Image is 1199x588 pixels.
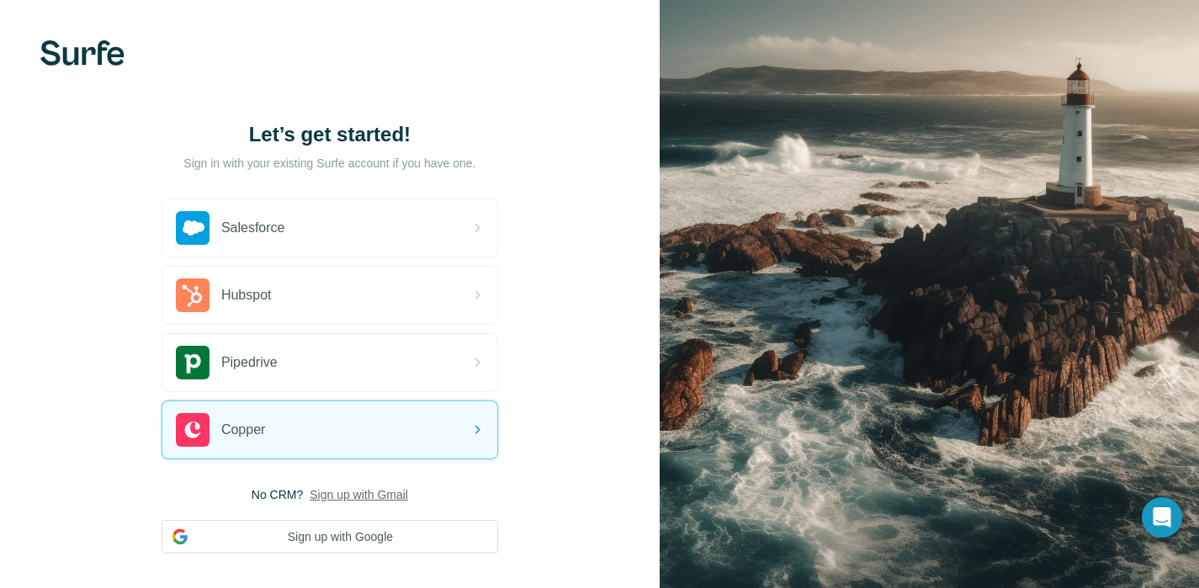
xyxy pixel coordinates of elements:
[310,486,408,503] button: Sign up with Gmail
[221,420,265,440] span: Copper
[162,520,498,554] button: Sign up with Google
[221,218,285,238] span: Salesforce
[221,285,272,305] span: Hubspot
[162,121,498,148] h1: Let’s get started!
[176,211,210,245] img: salesforce's logo
[252,486,303,503] span: No CRM?
[1142,497,1182,538] div: Open Intercom Messenger
[183,155,475,172] p: Sign in with your existing Surfe account if you have one.
[40,40,125,66] img: Surfe's logo
[176,413,210,447] img: copper's logo
[221,352,278,373] span: Pipedrive
[176,278,210,312] img: hubspot's logo
[176,346,210,379] img: pipedrive's logo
